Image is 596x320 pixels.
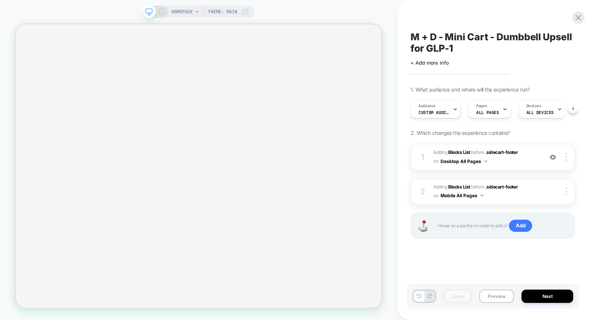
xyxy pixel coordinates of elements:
span: Audience [418,103,436,109]
span: Theme: MAIN [208,6,237,18]
img: close [566,153,567,161]
img: crossed eye [550,154,556,160]
span: HOMEPAGE [171,6,193,18]
img: down arrow [480,195,483,196]
span: + Add more info [411,60,449,66]
span: BEFORE [471,184,484,190]
span: 1. What audience and where will the experience run? [411,86,529,93]
span: on [433,157,438,165]
span: .sidecart-footer [485,149,518,155]
div: 1 [419,150,426,164]
span: Adding [433,184,470,190]
img: down arrow [484,160,487,162]
span: Adding [433,149,470,155]
span: M + D - Mini Cart - Dumbbell Upsell for GLP-1 [411,31,575,54]
span: 2. Which changes the experience contains? [411,130,510,136]
button: Mobile All Pages [441,191,483,200]
button: Next [521,290,573,303]
span: BEFORE [471,149,484,155]
img: close [566,187,567,196]
img: Joystick [415,220,430,232]
span: .sidecart-footer [485,184,518,190]
span: Custom Audience [418,110,449,115]
button: Preview [479,290,514,303]
div: 2 [419,185,426,198]
span: on [433,192,438,200]
span: Pages [476,103,487,109]
b: Blocks List [448,149,470,155]
button: Desktop All Pages [441,157,487,166]
span: Add [509,220,532,232]
span: Devices [526,103,541,109]
button: Save [444,290,472,303]
span: Hover on a section in order to edit or [438,220,567,232]
span: ALL DEVICES [526,110,554,115]
span: ALL PAGES [476,110,499,115]
b: Blocks List [448,184,470,190]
